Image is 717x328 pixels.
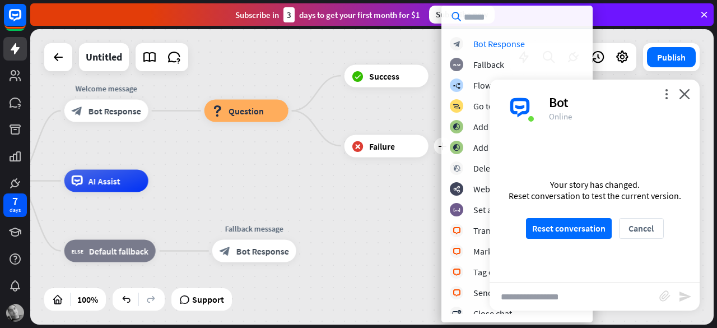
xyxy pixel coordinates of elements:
[283,7,295,22] div: 3
[453,227,461,234] i: block_livechat
[509,179,681,190] div: Your story has changed.
[229,105,264,117] span: Question
[56,83,157,94] div: Welcome message
[352,70,364,81] i: block_success
[89,105,141,117] span: Bot Response
[473,38,525,49] div: Bot Response
[473,266,505,278] div: Tag chat
[204,223,305,234] div: Fallback message
[453,40,460,48] i: block_bot_response
[74,290,101,308] div: 100%
[10,206,21,214] div: days
[236,246,289,257] span: Bot Response
[661,89,672,99] i: more_vert
[473,183,510,195] div: Webhook
[453,103,460,110] i: block_goto
[526,218,612,239] button: Reset conversation
[473,204,520,215] div: Set attribute
[453,61,460,68] i: block_fallback
[453,248,461,255] i: block_livechat
[453,123,460,131] i: block_add_to_segment
[509,190,681,201] div: Reset conversation to test the current version.
[369,70,399,81] span: Success
[619,218,664,239] button: Cancel
[453,165,460,172] i: block_delete_from_segment
[453,206,460,214] i: block_set_attribute
[473,225,523,236] div: Transfer chat
[89,246,148,257] span: Default fallback
[352,140,364,151] i: block_failure
[647,47,696,67] button: Publish
[89,175,120,187] span: AI Assist
[453,186,460,193] i: webhooks
[438,142,446,150] i: plus
[473,308,512,319] div: Close chat
[453,82,460,89] i: builder_tree
[3,193,27,217] a: 7 days
[72,105,83,117] i: block_bot_response
[452,310,461,317] i: block_close_chat
[453,289,461,297] i: block_livechat
[369,140,395,151] span: Failure
[473,80,491,91] div: Flow
[659,290,671,302] i: block_attachment
[473,59,504,70] div: Fallback
[12,196,18,206] div: 7
[212,105,223,117] i: block_question
[473,287,532,298] div: Send transcript
[473,163,552,174] div: Delete from segment
[429,6,495,24] div: Subscribe now
[473,100,511,112] div: Go to step
[679,89,690,99] i: close
[72,246,83,257] i: block_fallback
[678,290,692,303] i: send
[473,121,532,132] div: Add to segment
[86,43,122,71] div: Untitled
[9,4,43,38] button: Open LiveChat chat widget
[453,144,460,151] i: block_add_to_segment
[473,142,520,153] div: Add to leads
[549,111,686,122] div: Online
[235,7,420,22] div: Subscribe in days to get your first month for $1
[192,290,224,308] span: Support
[453,269,461,276] i: block_livechat
[220,246,231,257] i: block_bot_response
[549,94,686,111] div: Bot
[473,246,511,257] div: Mark Goal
